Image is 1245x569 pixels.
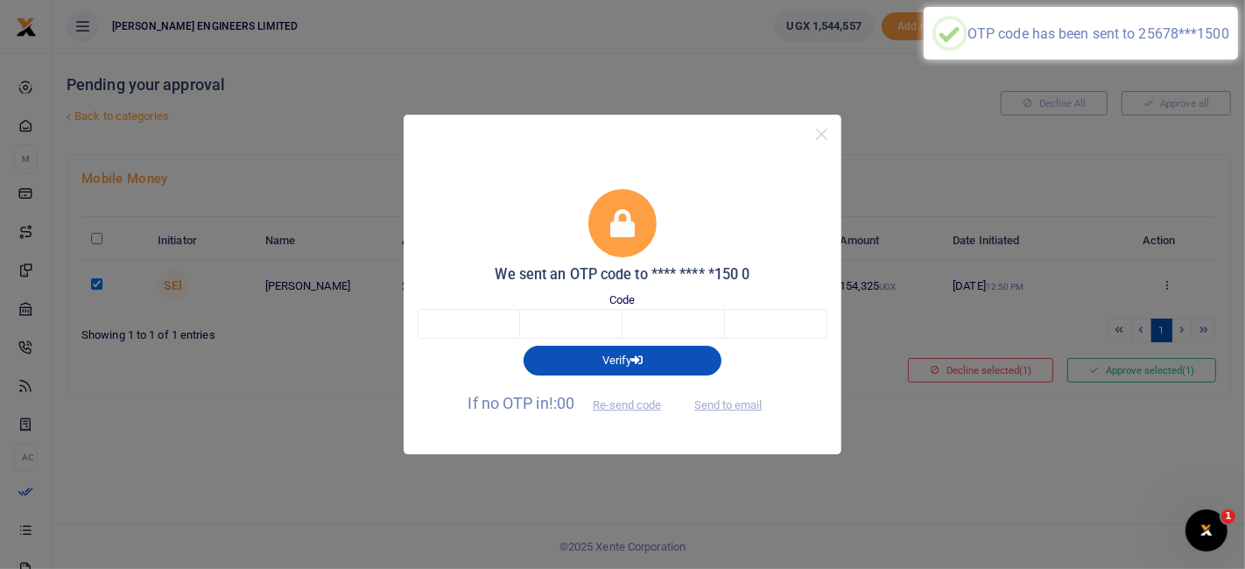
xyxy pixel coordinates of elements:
span: 1 [1221,509,1235,523]
label: Code [609,292,635,309]
div: OTP code has been sent to 25678***1500 [967,25,1229,42]
button: Verify [524,346,721,376]
iframe: Intercom live chat [1185,509,1227,551]
span: If no OTP in [468,394,677,412]
button: Close [809,122,834,147]
span: !:00 [549,394,574,412]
